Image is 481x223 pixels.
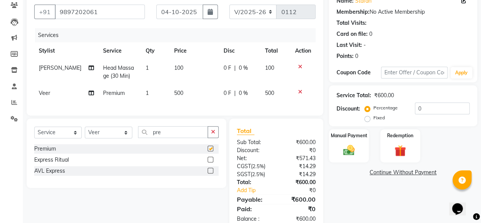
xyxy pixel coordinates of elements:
div: Paid: [231,204,276,213]
div: Discount: [231,146,276,154]
th: Action [291,42,316,59]
span: Premium [103,90,125,96]
div: Express Ritual [34,156,69,164]
input: Search by Name/Mobile/Email/Code [55,5,145,19]
span: 0 F [224,89,231,97]
th: Price [170,42,219,59]
th: Service [98,42,141,59]
button: +91 [34,5,56,19]
span: 1 [146,64,149,71]
div: ₹0 [276,146,321,154]
span: 0 % [239,89,248,97]
th: Disc [219,42,260,59]
span: 500 [265,90,274,96]
span: 0 % [239,64,248,72]
div: ₹600.00 [276,178,321,186]
div: Discount: [337,105,360,113]
input: Search or Scan [138,126,208,138]
div: ₹600.00 [374,91,394,99]
span: SGST [237,171,251,178]
div: Service Total: [337,91,371,99]
div: Premium [34,145,56,153]
span: 2.5% [252,163,264,169]
div: Coupon Code [337,69,381,77]
div: ( ) [231,170,276,178]
div: ₹600.00 [276,195,321,204]
span: Head Massage (30 Min) [103,64,134,79]
div: Membership: [337,8,370,16]
div: ₹14.29 [276,162,321,170]
div: ₹600.00 [276,215,321,223]
div: Last Visit: [337,41,362,49]
label: Fixed [373,114,385,121]
img: _gift.svg [391,144,410,158]
label: Percentage [373,104,398,111]
div: Card on file: [337,30,368,38]
div: ₹571.43 [276,154,321,162]
th: Stylist [34,42,98,59]
label: Redemption [387,132,413,139]
div: - [364,41,366,49]
span: [PERSON_NAME] [39,64,81,71]
div: ₹0 [276,204,321,213]
label: Manual Payment [331,132,367,139]
div: Total Visits: [337,19,367,27]
span: Total [237,127,254,135]
span: 2.5% [252,171,264,177]
span: CGST [237,163,251,170]
div: Net: [231,154,276,162]
iframe: chat widget [449,193,473,215]
div: Total: [231,178,276,186]
input: Enter Offer / Coupon Code [381,67,448,79]
span: | [234,89,236,97]
th: Qty [141,42,170,59]
div: Points: [337,52,354,60]
span: 0 F [224,64,231,72]
div: Services [35,28,321,42]
div: Payable: [231,195,276,204]
div: Balance : [231,215,276,223]
div: ₹14.29 [276,170,321,178]
div: AVL Express [34,167,65,175]
div: 0 [355,52,358,60]
a: Add Tip [231,186,284,194]
span: | [234,64,236,72]
div: No Active Membership [337,8,470,16]
div: 0 [369,30,372,38]
div: ₹0 [284,186,321,194]
div: Sub Total: [231,138,276,146]
img: _cash.svg [340,144,358,157]
span: 1 [146,90,149,96]
div: ( ) [231,162,276,170]
span: Veer [39,90,50,96]
div: ₹600.00 [276,138,321,146]
button: Apply [451,67,472,79]
a: Continue Without Payment [330,168,476,176]
span: 500 [174,90,183,96]
th: Total [260,42,291,59]
span: 100 [265,64,274,71]
span: 100 [174,64,183,71]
